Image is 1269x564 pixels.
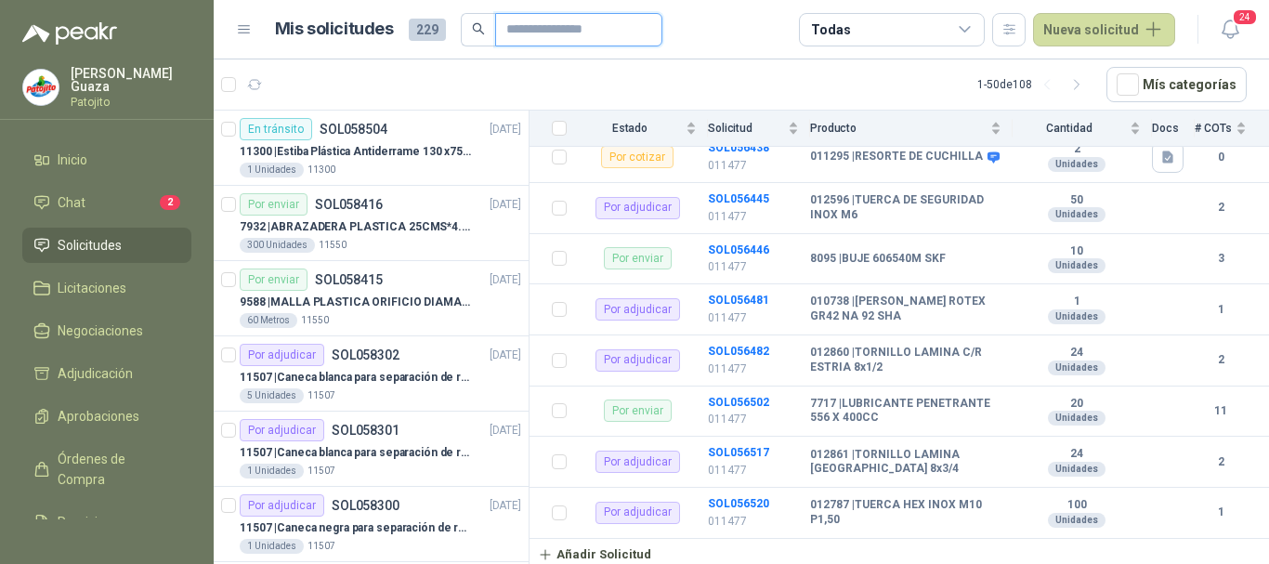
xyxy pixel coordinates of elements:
[604,400,672,422] div: Por enviar
[240,163,304,177] div: 1 Unidades
[595,298,680,321] div: Por adjudicar
[604,247,672,269] div: Por enviar
[58,235,122,256] span: Solicitudes
[490,422,521,439] p: [DATE]
[1048,309,1105,324] div: Unidades
[214,336,529,412] a: Por adjudicarSOL058302[DATE] 11507 |Caneca blanca para separación de residuos 121 LT5 Unidades11507
[71,97,191,108] p: Patojito
[490,497,521,515] p: [DATE]
[319,238,347,253] p: 11550
[1013,122,1126,135] span: Cantidad
[409,19,446,41] span: 229
[301,313,329,328] p: 11550
[708,243,769,256] a: SOL056446
[1013,346,1141,361] b: 24
[708,446,769,459] a: SOL056517
[1195,250,1247,268] b: 3
[810,397,1001,426] b: 7717 | LUBRICANTE PENETRANTE 556 X 400CC
[810,498,1001,527] b: 012787 | TUERCA HEX INOX M10 P1,50
[810,150,983,164] b: 011295 | RESORTE DE CUCHILLA
[58,192,85,213] span: Chat
[240,419,324,441] div: Por adjudicar
[320,123,387,136] p: SOL058504
[708,396,769,409] b: SOL056502
[332,499,399,512] p: SOL058300
[1195,111,1269,147] th: # COTs
[307,388,335,403] p: 11507
[275,16,394,43] h1: Mis solicitudes
[1195,504,1247,521] b: 1
[1195,199,1247,216] b: 2
[160,195,180,210] span: 2
[1013,295,1141,309] b: 1
[240,388,304,403] div: 5 Unidades
[708,345,769,358] a: SOL056482
[1013,498,1141,513] b: 100
[1048,513,1105,528] div: Unidades
[22,22,117,45] img: Logo peakr
[58,321,143,341] span: Negociaciones
[22,399,191,434] a: Aprobaciones
[214,412,529,487] a: Por adjudicarSOL058301[DATE] 11507 |Caneca blanca para separación de residuos 10 LT1 Unidades11507
[1195,149,1247,166] b: 0
[708,513,799,531] p: 011477
[240,494,324,517] div: Por adjudicar
[708,258,799,276] p: 011477
[1048,462,1105,477] div: Unidades
[1195,122,1232,135] span: # COTs
[240,369,471,387] p: 11507 | Caneca blanca para separación de residuos 121 LT
[240,269,307,291] div: Por enviar
[472,22,485,35] span: search
[708,294,769,307] a: SOL056481
[1013,447,1141,462] b: 24
[214,186,529,261] a: Por enviarSOL058416[DATE] 7932 |ABRAZADERA PLASTICA 25CMS*4.8MM NEGRA300 Unidades11550
[1048,157,1105,172] div: Unidades
[1013,193,1141,208] b: 50
[708,122,784,135] span: Solicitud
[595,349,680,372] div: Por adjudicar
[595,451,680,473] div: Por adjudicar
[708,309,799,327] p: 011477
[1232,8,1258,26] span: 24
[240,464,304,479] div: 1 Unidades
[22,313,191,348] a: Negociaciones
[708,462,799,479] p: 011477
[595,197,680,219] div: Por adjudicar
[240,344,324,366] div: Por adjudicar
[1106,67,1247,102] button: Mís categorías
[1195,453,1247,471] b: 2
[1048,361,1105,375] div: Unidades
[1048,258,1105,273] div: Unidades
[490,271,521,289] p: [DATE]
[708,497,769,510] a: SOL056520
[58,512,126,532] span: Remisiones
[578,122,682,135] span: Estado
[58,363,133,384] span: Adjudicación
[240,539,304,554] div: 1 Unidades
[490,347,521,364] p: [DATE]
[22,270,191,306] a: Licitaciones
[240,313,297,328] div: 60 Metros
[708,157,799,175] p: 011477
[708,361,799,378] p: 011477
[240,218,471,236] p: 7932 | ABRAZADERA PLASTICA 25CMS*4.8MM NEGRA
[22,142,191,177] a: Inicio
[810,295,1001,323] b: 010738 | [PERSON_NAME] ROTEX GR42 NA 92 SHA
[58,406,139,426] span: Aprobaciones
[22,356,191,391] a: Adjudicación
[58,278,126,298] span: Licitaciones
[810,346,1001,374] b: 012860 | TORNILLO LAMINA C/R ESTRIA 8x1/2
[22,505,191,540] a: Remisiones
[810,252,946,267] b: 8095 | BUJE 606540M SKF
[1195,351,1247,369] b: 2
[1048,207,1105,222] div: Unidades
[307,163,335,177] p: 11300
[1033,13,1175,46] button: Nueva solicitud
[490,121,521,138] p: [DATE]
[708,141,769,154] a: SOL056438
